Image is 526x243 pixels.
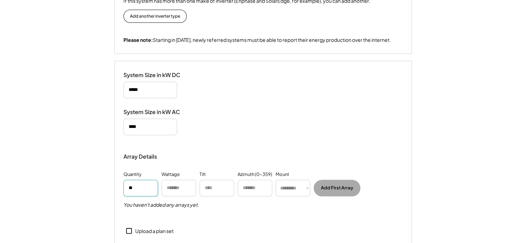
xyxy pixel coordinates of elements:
div: Quantity [123,171,141,178]
div: Array Details [123,152,158,161]
button: Add First Array [314,180,360,196]
div: Upload a plan set [135,228,174,235]
div: Tilt [200,171,206,178]
h5: You haven't added any arrays yet. [123,202,199,208]
div: Wattage [162,171,180,178]
div: Starting in [DATE], newly referred systems must be able to report their energy production over th... [123,37,391,44]
div: System Size in kW AC [123,109,193,116]
button: Add another inverter type [123,10,187,23]
div: System Size in kW DC [123,72,193,79]
strong: Please note: [123,37,153,43]
div: Azimuth (0-359) [238,171,272,178]
div: Mount [276,171,289,178]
